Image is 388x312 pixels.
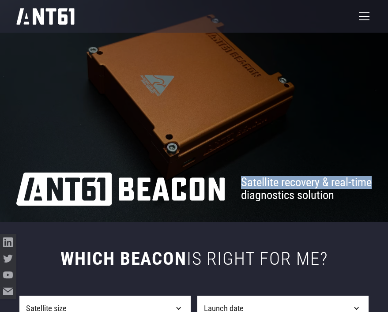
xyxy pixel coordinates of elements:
[187,248,328,269] span: is right for me?
[241,189,334,202] span: diagnostics solution
[19,248,369,270] h2: which beacon
[354,6,372,27] div: menu
[16,5,75,27] a: home
[241,176,372,189] span: Satellite recovery & real-time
